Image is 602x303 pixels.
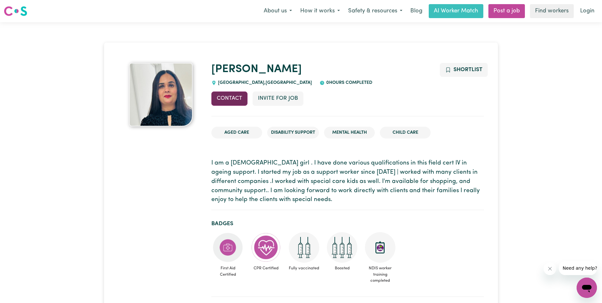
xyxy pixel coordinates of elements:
a: AI Worker Match [429,4,483,18]
a: Amandeep's profile picture' [118,63,204,126]
span: Fully vaccinated [288,263,321,274]
button: Invite for Job [253,91,303,105]
button: About us [260,4,296,18]
a: Login [576,4,598,18]
span: 0 hours completed [325,80,372,85]
img: Careseekers logo [4,5,27,17]
p: I am a [DEMOGRAPHIC_DATA] girl . I have done various qualifications in this field cert IV in agei... [211,159,484,205]
iframe: Button to launch messaging window [577,278,597,298]
span: Boosted [326,263,359,274]
a: Blog [407,4,426,18]
iframe: Message from company [559,261,597,275]
li: Disability Support [267,127,319,139]
span: First Aid Certified [211,263,244,280]
a: [PERSON_NAME] [211,64,302,75]
span: Need any help? [4,4,38,10]
img: Care and support worker has completed CPR Certification [251,232,281,263]
span: NDIS worker training completed [364,263,397,286]
span: Shortlist [453,67,482,72]
img: Care and support worker has received booster dose of COVID-19 vaccination [327,232,357,263]
span: [GEOGRAPHIC_DATA] , [GEOGRAPHIC_DATA] [216,80,312,85]
a: Find workers [530,4,574,18]
img: Care and support worker has completed First Aid Certification [213,232,243,263]
li: Mental Health [324,127,375,139]
button: How it works [296,4,344,18]
button: Safety & resources [344,4,407,18]
li: Aged Care [211,127,262,139]
img: CS Academy: Introduction to NDIS Worker Training course completed [365,232,395,263]
button: Add to shortlist [440,63,488,77]
a: Post a job [488,4,525,18]
a: Careseekers logo [4,4,27,18]
button: Contact [211,91,248,105]
img: Care and support worker has received 2 doses of COVID-19 vaccine [289,232,319,263]
img: Amandeep [129,63,193,126]
iframe: Close message [544,262,556,275]
span: CPR Certified [249,263,282,274]
h2: Badges [211,220,484,227]
li: Child care [380,127,431,139]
